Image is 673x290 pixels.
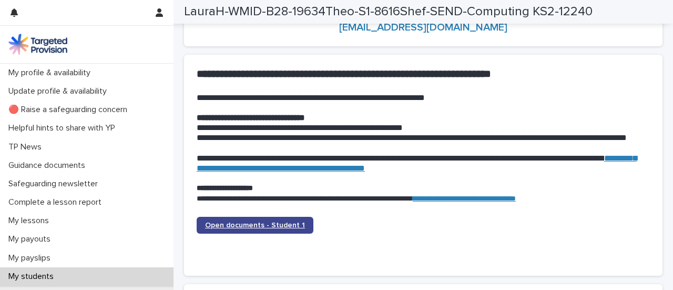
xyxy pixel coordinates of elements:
[4,216,57,226] p: My lessons
[4,142,50,152] p: TP News
[4,161,94,171] p: Guidance documents
[4,197,110,207] p: Complete a lesson report
[197,217,313,234] a: Open documents - Student 1
[4,272,62,282] p: My students
[4,105,136,115] p: 🔴 Raise a safeguarding concern
[4,123,124,133] p: Helpful hints to share with YP
[4,253,59,263] p: My payslips
[4,179,106,189] p: Safeguarding newsletter
[339,22,507,33] a: [EMAIL_ADDRESS][DOMAIN_NAME]
[4,234,59,244] p: My payouts
[205,222,305,229] span: Open documents - Student 1
[184,4,593,19] h2: LauraH-WMID-B28-19634Theo-S1-8616Shef-SEND-Computing KS2-12240
[8,34,67,55] img: M5nRWzHhSzIhMunXDL62
[4,86,115,96] p: Update profile & availability
[4,68,99,78] p: My profile & availability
